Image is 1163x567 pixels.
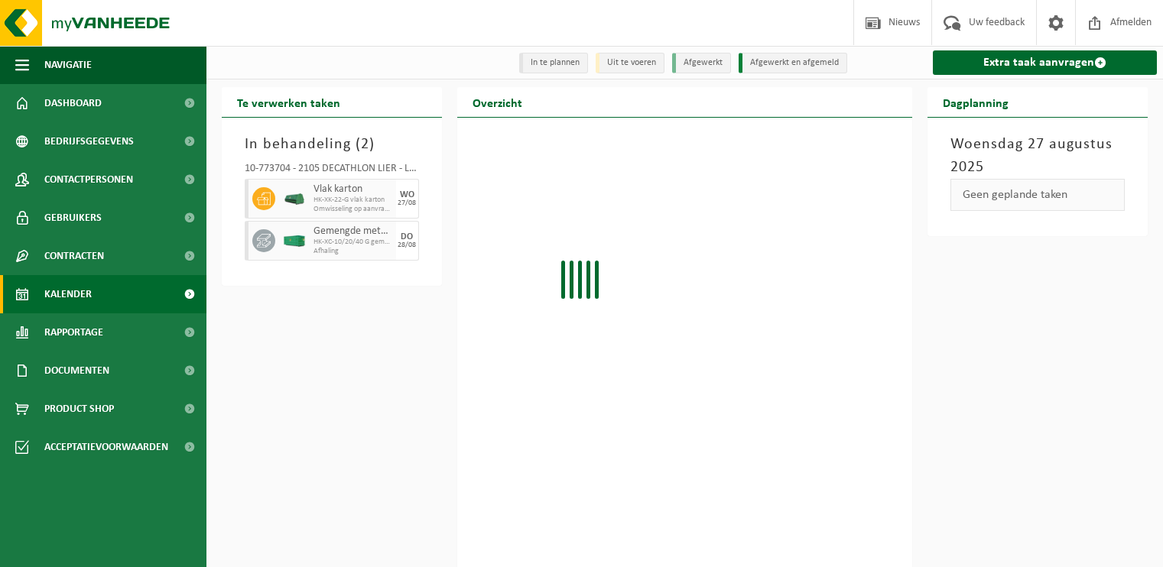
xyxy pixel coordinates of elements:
div: 10-773704 - 2105 DECATHLON LIER - LIER [245,164,419,179]
span: Gemengde metalen [313,225,392,238]
span: HK-XC-10/20/40 G gemengde metalen [313,238,392,247]
li: Uit te voeren [596,53,664,73]
img: HK-XC-40-GN-00 [283,235,306,247]
span: Dashboard [44,84,102,122]
h3: In behandeling ( ) [245,133,419,156]
h3: Woensdag 27 augustus 2025 [950,133,1125,179]
span: Rapportage [44,313,103,352]
li: Afgewerkt [672,53,731,73]
li: In te plannen [519,53,588,73]
span: Vlak karton [313,183,392,196]
div: 27/08 [398,199,416,207]
span: Afhaling [313,247,392,256]
span: 2 [361,137,369,152]
span: Gebruikers [44,199,102,237]
div: Geen geplande taken [950,179,1125,211]
h2: Dagplanning [927,87,1024,117]
div: WO [400,190,414,199]
div: 28/08 [398,241,416,249]
span: Contactpersonen [44,160,133,199]
span: Kalender [44,275,92,313]
span: Acceptatievoorwaarden [44,428,168,466]
span: Navigatie [44,46,92,84]
h2: Te verwerken taken [222,87,356,117]
span: Contracten [44,237,104,275]
span: Product Shop [44,390,114,428]
span: Documenten [44,352,109,390]
li: Afgewerkt en afgemeld [739,53,847,73]
h2: Overzicht [457,87,538,117]
span: HK-XK-22-G vlak karton [313,196,392,205]
img: HK-XK-22-GN-00 [283,193,306,205]
div: DO [401,232,413,241]
span: Bedrijfsgegevens [44,122,134,160]
a: Extra taak aanvragen [933,50,1157,75]
span: Omwisseling op aanvraag [313,205,392,214]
